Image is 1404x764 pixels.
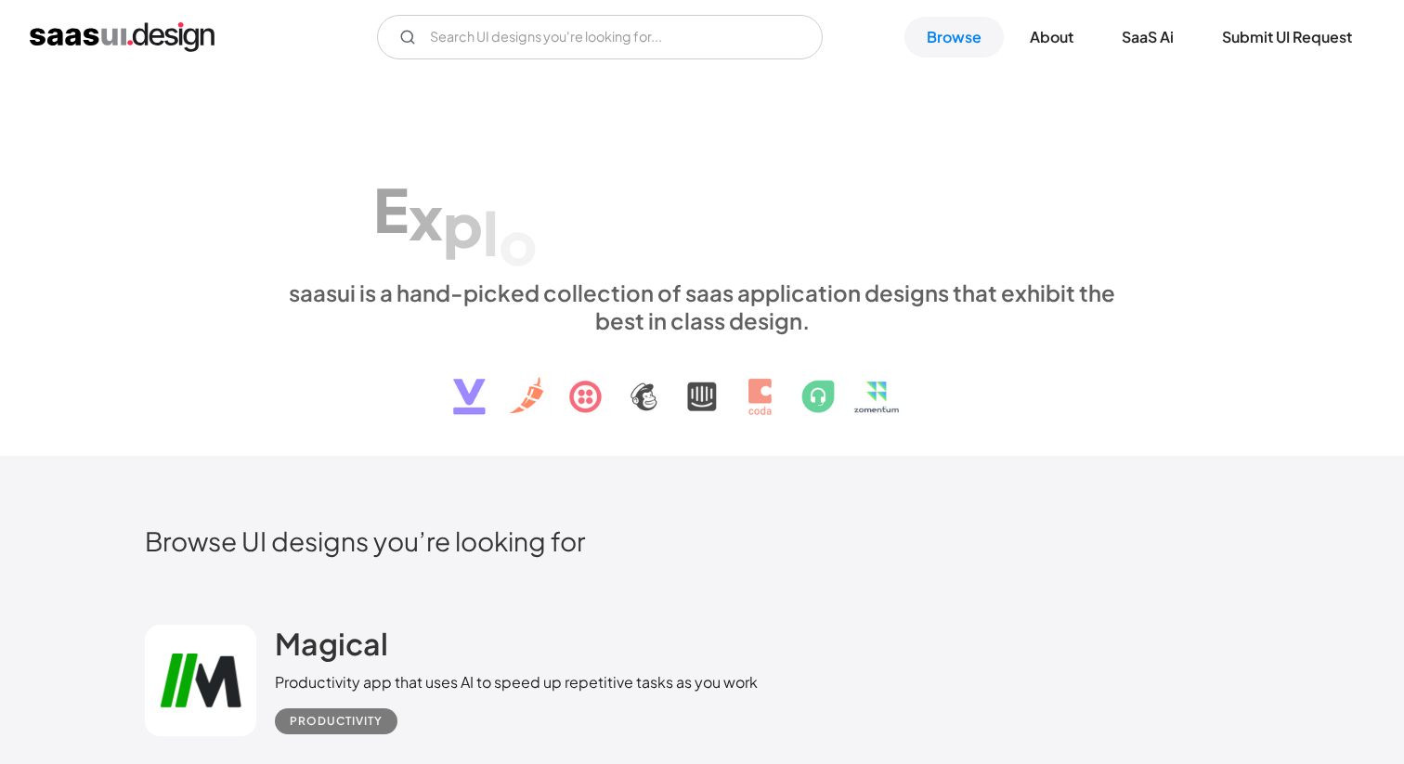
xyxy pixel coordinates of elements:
[290,710,383,732] div: Productivity
[1007,17,1096,58] a: About
[275,671,758,693] div: Productivity app that uses AI to speed up repetitive tasks as you work
[499,205,538,277] div: o
[409,180,443,252] div: x
[421,334,983,431] img: text, icon, saas logo
[373,173,409,244] div: E
[377,15,823,59] input: Search UI designs you're looking for...
[275,278,1129,334] div: saasui is a hand-picked collection of saas application designs that exhibit the best in class des...
[483,197,499,268] div: l
[1099,17,1196,58] a: SaaS Ai
[275,118,1129,261] h1: Explore SaaS UI design patterns & interactions.
[904,17,1004,58] a: Browse
[1200,17,1374,58] a: Submit UI Request
[30,22,214,52] a: home
[145,524,1259,557] h2: Browse UI designs you’re looking for
[275,625,388,671] a: Magical
[275,625,388,662] h2: Magical
[377,15,823,59] form: Email Form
